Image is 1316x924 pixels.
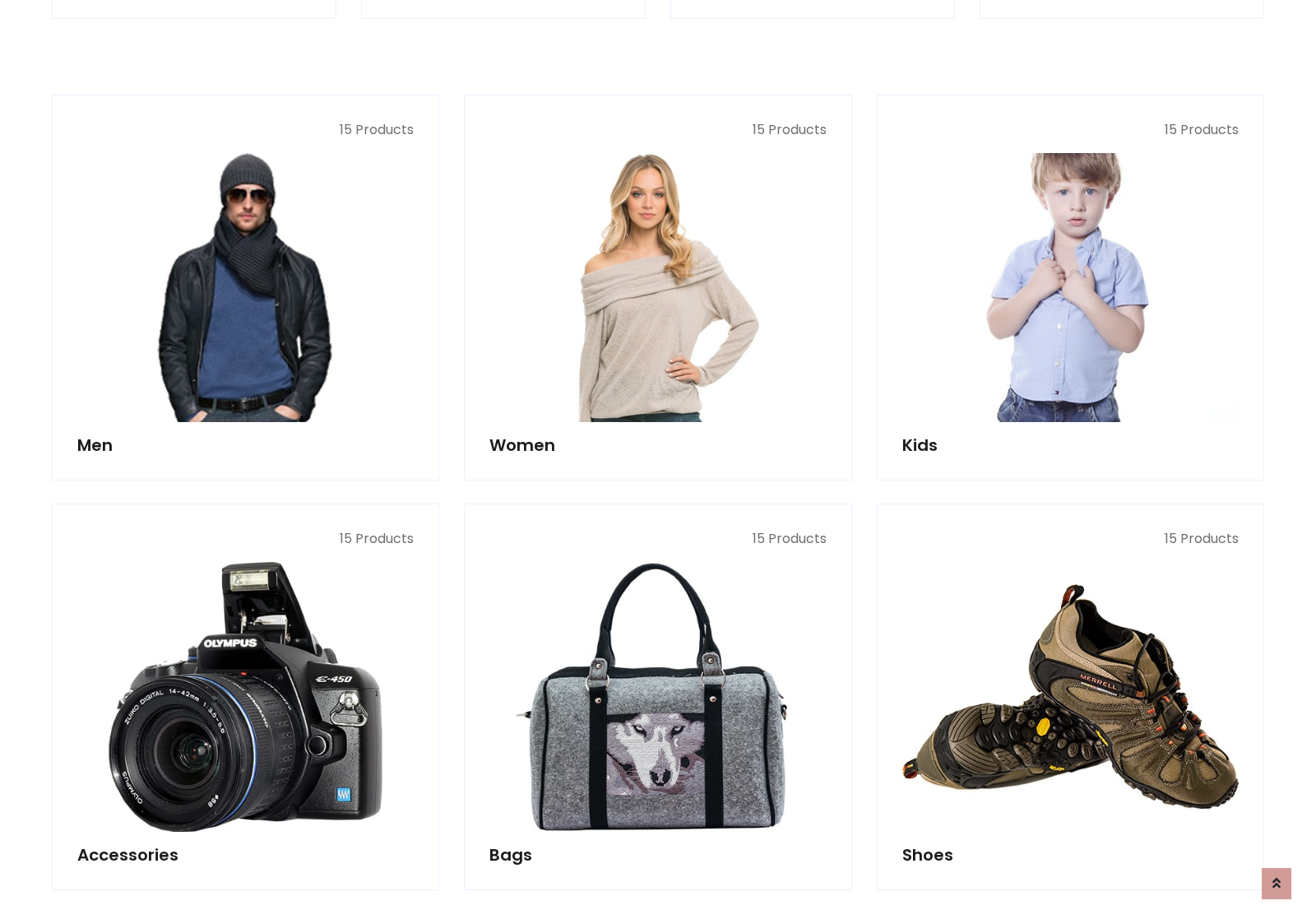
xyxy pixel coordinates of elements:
[902,529,1239,549] p: 15 Products
[902,120,1239,140] p: 15 Products
[77,845,414,865] h5: Accessories
[77,435,414,455] h5: Men
[489,529,826,549] p: 15 Products
[77,529,414,549] p: 15 Products
[489,120,826,140] p: 15 Products
[489,435,826,455] h5: Women
[902,845,1239,865] h5: Shoes
[77,120,414,140] p: 15 Products
[489,845,826,865] h5: Bags
[902,435,1239,455] h5: Kids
